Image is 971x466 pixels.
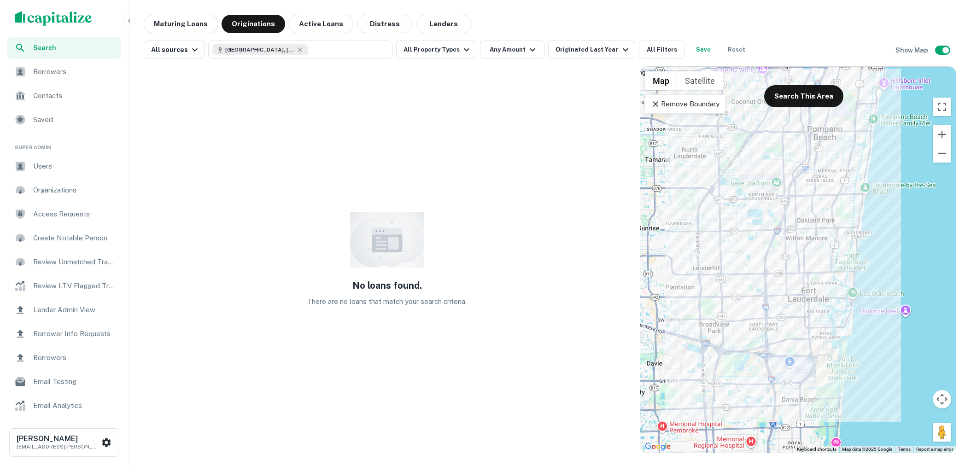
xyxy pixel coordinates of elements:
a: Review Unmatched Transactions [7,251,121,273]
a: Create Notable Person [7,227,121,249]
span: Email Testing [33,376,116,387]
h6: [PERSON_NAME] [17,435,99,443]
a: Borrowers [7,61,121,83]
a: Users [7,155,121,177]
button: Show street map [645,71,677,90]
div: 0 0 [640,67,956,453]
span: Borrower Info Requests [33,328,116,339]
button: Keyboard shortcuts [797,446,836,453]
h5: No loans found. [352,279,422,292]
a: Terms (opens in new tab) [898,447,911,452]
li: Super Admin [7,133,121,155]
button: [PERSON_NAME][EMAIL_ADDRESS][PERSON_NAME][DOMAIN_NAME] [9,428,119,457]
button: All Property Types [396,41,476,59]
span: Organizations [33,185,116,196]
iframe: Chat Widget [925,392,971,437]
button: All sources [144,41,205,59]
button: Map camera controls [933,390,951,408]
h6: Show Map [895,45,930,55]
button: Save your search to get updates of matches that match your search criteria. [689,41,718,59]
a: Contacts [7,85,121,107]
span: Lender Admin View [33,304,116,315]
span: Saved [33,114,116,125]
button: Lenders [416,15,471,33]
div: Originated Last Year [556,44,631,55]
a: Access Requests [7,203,121,225]
button: Zoom in [933,125,951,144]
img: empty content [350,212,424,268]
p: Remove Boundary [651,99,719,110]
a: Email Analytics [7,395,121,417]
span: Email Analytics [33,400,116,411]
a: Report a map error [916,447,953,452]
a: Review LTV Flagged Transactions [7,275,121,297]
span: Contacts [33,90,116,101]
button: Show satellite imagery [677,71,723,90]
a: Search [7,37,121,59]
a: Lender Admin View [7,299,121,321]
button: Any Amount [480,41,544,59]
span: Borrowers [33,352,116,363]
img: capitalize-logo.png [15,11,92,26]
span: Borrowers [33,66,116,77]
a: Open this area in Google Maps (opens a new window) [643,441,673,453]
button: [GEOGRAPHIC_DATA], [GEOGRAPHIC_DATA], [GEOGRAPHIC_DATA] [208,41,392,59]
span: Create Notable Person [33,233,116,244]
button: Reset [722,41,751,59]
span: Review Unmatched Transactions [33,256,116,268]
div: All sources [151,44,200,55]
a: Borrower Info Requests [7,323,121,345]
a: Email Testing [7,371,121,393]
button: All Filters [639,41,685,59]
button: Toggle fullscreen view [933,98,951,116]
span: Users [33,161,116,172]
button: Originations [222,15,285,33]
a: Saved [7,109,121,131]
span: [GEOGRAPHIC_DATA], [GEOGRAPHIC_DATA], [GEOGRAPHIC_DATA] [225,46,294,54]
a: Borrowers [7,347,121,369]
button: Zoom out [933,144,951,163]
button: Search This Area [764,85,843,107]
button: Distress [357,15,412,33]
a: Organizations [7,179,121,201]
span: Review LTV Flagged Transactions [33,280,116,291]
p: [EMAIL_ADDRESS][PERSON_NAME][DOMAIN_NAME] [17,443,99,451]
button: Active Loans [289,15,353,33]
span: Map data ©2025 Google [842,447,892,452]
button: Maturing Loans [144,15,218,33]
p: There are no loans that match your search criteria. [307,296,467,307]
button: Originated Last Year [548,41,635,59]
span: Search [33,43,116,53]
span: Access Requests [33,209,116,220]
img: Google [643,441,673,453]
